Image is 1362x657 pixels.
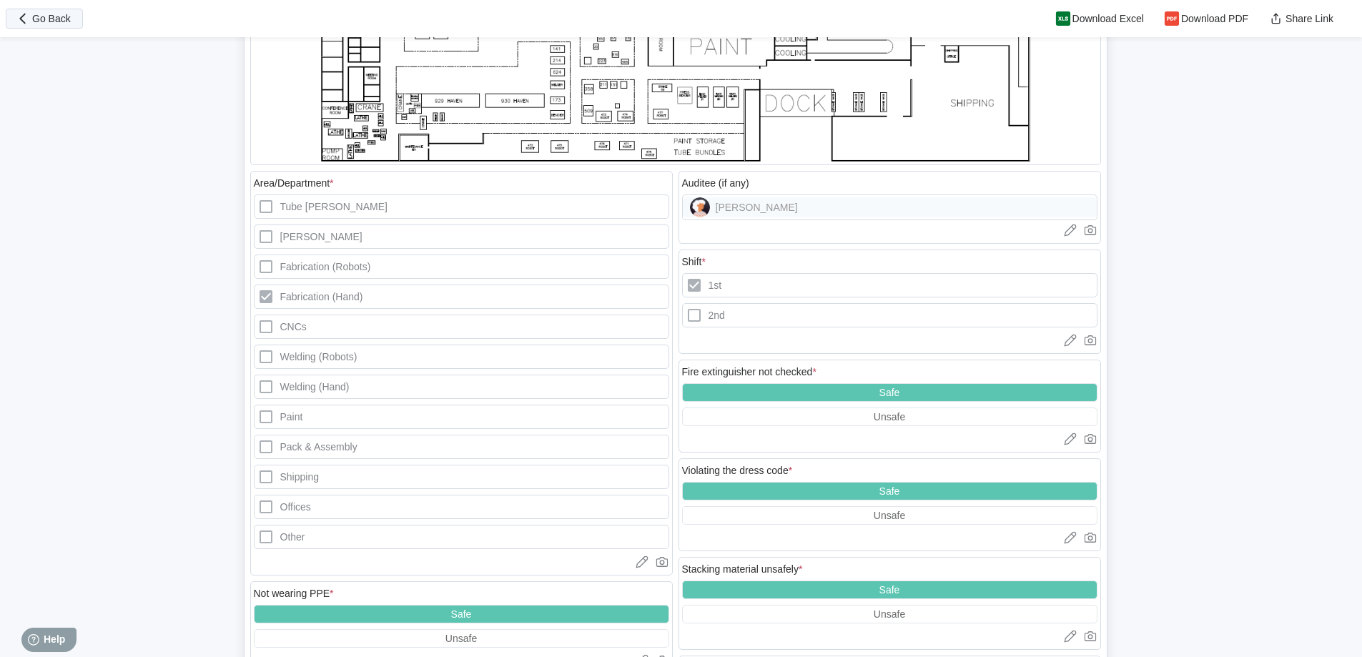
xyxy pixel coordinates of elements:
[682,303,1097,327] label: 2nd
[445,633,477,644] div: Unsafe
[254,224,669,249] label: [PERSON_NAME]
[254,194,669,219] label: Tube [PERSON_NAME]
[682,273,1097,297] label: 1st
[254,405,669,429] label: Paint
[254,525,669,549] label: Other
[874,510,905,521] div: Unsafe
[682,366,816,377] div: Fire extinguisher not checked
[1260,9,1345,29] button: Share Link
[1285,14,1333,24] span: Share Link
[879,387,900,398] div: Safe
[879,584,900,596] div: Safe
[254,435,669,459] label: Pack & Assembly
[682,256,706,267] div: Shift
[254,315,669,339] label: CNCs
[32,14,71,24] span: Go Back
[451,608,472,620] div: Safe
[6,9,83,29] button: Go Back
[874,608,905,620] div: Unsafe
[879,485,900,497] div: Safe
[254,255,669,279] label: Fabrication (Robots)
[254,465,669,489] label: Shipping
[1047,9,1155,29] button: Download Excel
[682,563,803,575] div: Stacking material unsafely
[874,411,905,423] div: Unsafe
[254,345,669,369] label: Welding (Robots)
[254,285,669,309] label: Fabrication (Hand)
[254,177,334,189] div: Area/Department
[254,588,334,599] div: Not wearing PPE
[254,495,669,519] label: Offices
[1072,14,1144,24] span: Download Excel
[682,465,793,476] div: Violating the dress code
[1155,9,1260,29] button: Download PDF
[1181,14,1248,24] span: Download PDF
[254,375,669,399] label: Welding (Hand)
[682,177,749,189] div: Auditee (if any)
